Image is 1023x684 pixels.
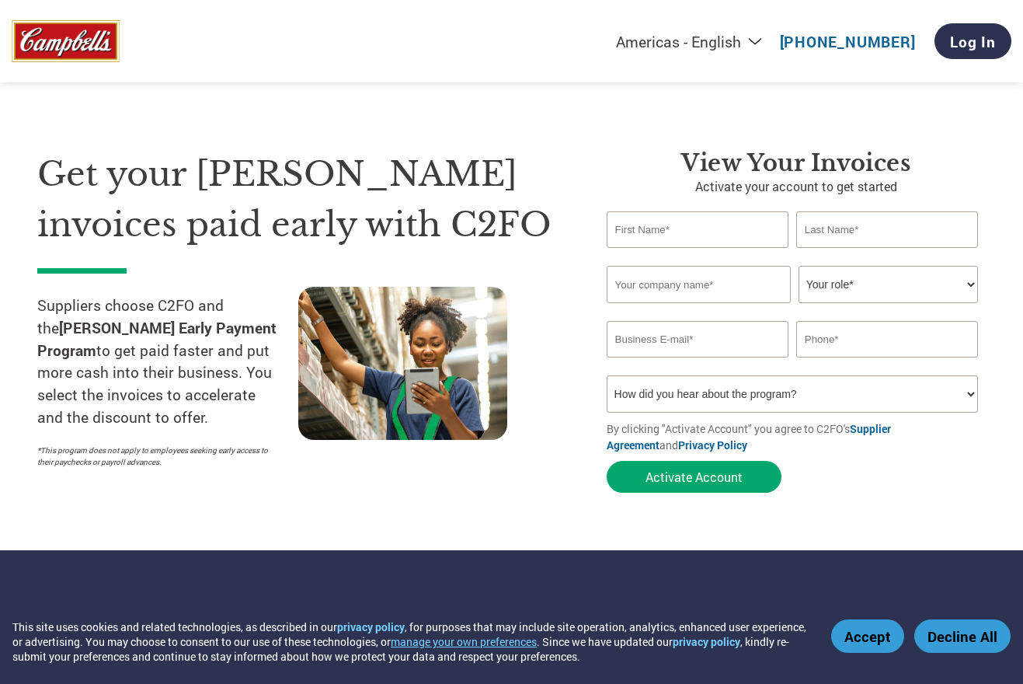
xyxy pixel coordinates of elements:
button: Activate Account [607,461,781,493]
div: Inavlid Phone Number [796,359,978,369]
input: First Name* [607,211,788,248]
div: Invalid first name or first name is too long [607,250,788,260]
img: Campbell’s [12,20,120,63]
a: Supplier Agreement [607,421,891,452]
div: Invalid company name or company name is too long [607,305,979,315]
div: This site uses cookies and related technologies, as described in our , for purposes that may incl... [12,619,809,664]
input: Invalid Email format [607,321,788,358]
h1: Get your [PERSON_NAME] invoices paid early with C2FO [37,149,560,250]
input: Phone* [796,321,978,358]
p: By clicking "Activate Account" you agree to C2FO's and [607,421,986,453]
div: Inavlid Email Address [607,359,788,369]
img: supply chain worker [298,287,507,440]
h3: View Your Invoices [607,149,986,177]
p: Suppliers choose C2FO and the to get paid faster and put more cash into their business. You selec... [37,295,298,429]
input: Last Name* [796,211,978,248]
a: Log In [934,23,1011,59]
button: Accept [831,619,904,653]
a: [PHONE_NUMBER] [780,32,916,51]
button: Decline All [914,619,1011,653]
button: manage your own preferences [391,634,537,649]
a: Privacy Policy [678,438,747,452]
div: Invalid last name or last name is too long [796,250,978,260]
strong: [PERSON_NAME] Early Payment Program [37,318,277,360]
input: Your company name* [607,266,791,303]
p: Activate your account to get started [607,177,986,196]
p: *This program does not apply to employees seeking early access to their paychecks or payroll adva... [37,445,283,468]
a: privacy policy [673,634,740,649]
a: privacy policy [337,619,405,634]
select: Title/Role [799,266,979,303]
